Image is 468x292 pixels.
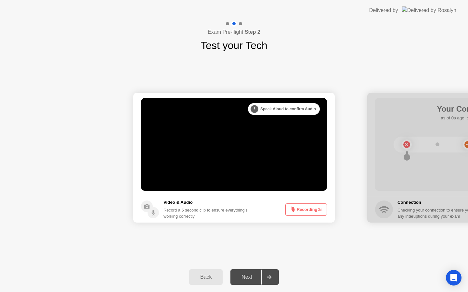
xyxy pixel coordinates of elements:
[446,270,461,286] div: Open Intercom Messenger
[163,207,250,219] div: Record a 5 second clip to ensure everything’s working correctly
[369,6,398,14] div: Delivered by
[402,6,456,14] img: Delivered by Rosalyn
[232,274,261,280] div: Next
[163,199,250,206] h5: Video & Audio
[201,38,267,53] h1: Test your Tech
[230,269,279,285] button: Next
[191,274,221,280] div: Back
[318,207,322,212] span: 3s
[189,269,223,285] button: Back
[248,103,320,115] div: Speak Aloud to confirm Audio
[208,28,260,36] h4: Exam Pre-flight:
[285,203,327,216] button: Recording3s
[245,29,260,35] b: Step 2
[251,105,258,113] div: !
